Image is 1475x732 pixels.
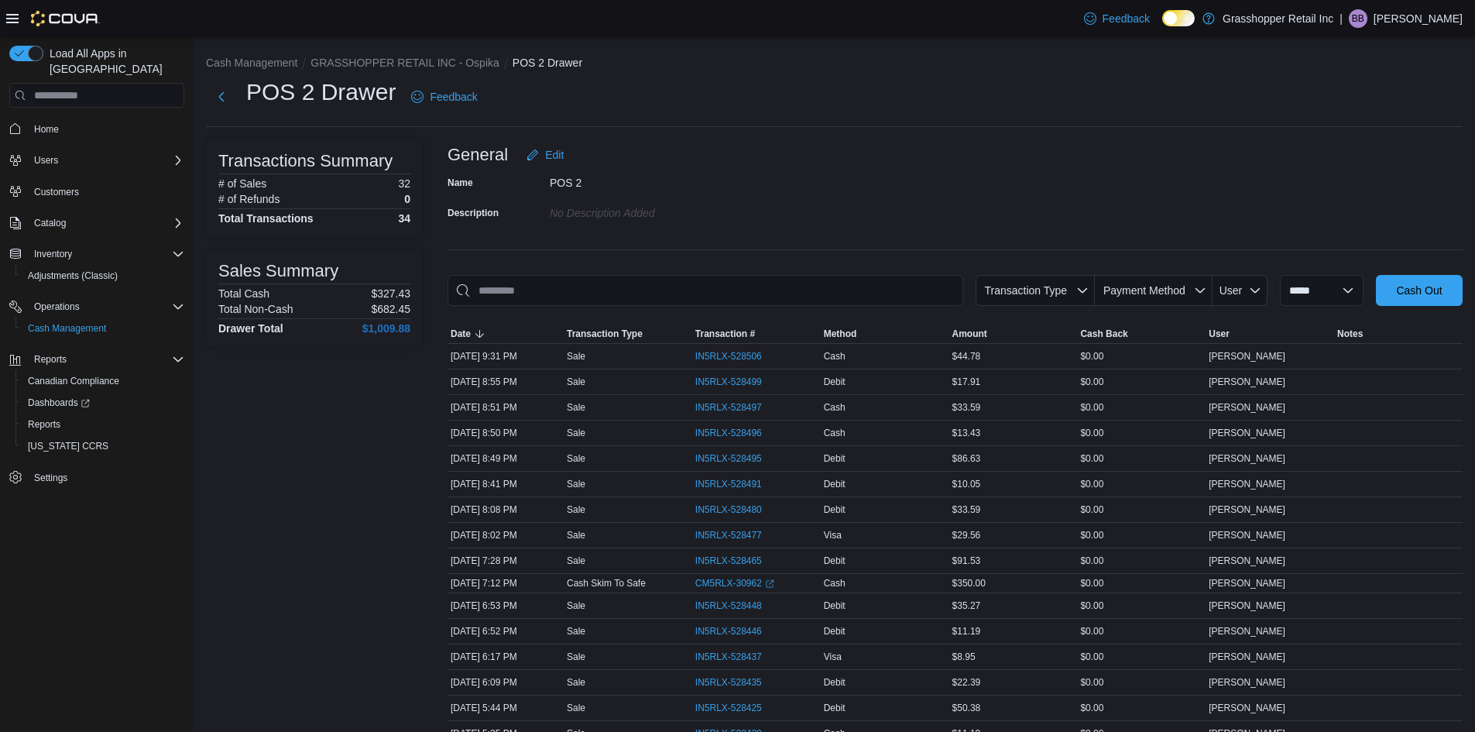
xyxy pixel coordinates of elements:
span: $350.00 [952,577,986,589]
input: Dark Mode [1162,10,1195,26]
button: User [1206,325,1334,343]
p: Sale [567,452,585,465]
p: Sale [567,427,585,439]
span: [US_STATE] CCRS [28,440,108,452]
div: [DATE] 5:44 PM [448,699,564,717]
span: IN5RLX-528480 [695,503,762,516]
h3: Transactions Summary [218,152,393,170]
label: Name [448,177,473,189]
button: Reports [3,349,190,370]
span: $33.59 [952,401,981,414]
span: Cash [824,401,846,414]
span: Debit [824,376,846,388]
span: Canadian Compliance [22,372,184,390]
button: Customers [3,180,190,203]
span: Dark Mode [1162,26,1163,27]
span: Reports [28,350,184,369]
span: Debit [824,555,846,567]
span: IN5RLX-528435 [695,676,762,689]
span: $10.05 [952,478,981,490]
div: POS 2 [550,170,757,189]
p: Sale [567,600,585,612]
span: IN5RLX-528506 [695,350,762,363]
span: [PERSON_NAME] [1209,625,1285,637]
button: IN5RLX-528480 [695,500,777,519]
span: $22.39 [952,676,981,689]
button: Catalog [3,212,190,234]
p: Sale [567,625,585,637]
span: Users [28,151,184,170]
span: $44.78 [952,350,981,363]
p: | [1340,9,1343,28]
span: Operations [34,301,80,313]
h3: Sales Summary [218,262,338,280]
a: Customers [28,183,85,201]
button: Reports [15,414,190,435]
div: $0.00 [1077,449,1206,468]
p: $682.45 [371,303,410,315]
p: [PERSON_NAME] [1374,9,1463,28]
div: $0.00 [1077,500,1206,519]
div: [DATE] 8:02 PM [448,526,564,545]
span: Debit [824,478,846,490]
span: Visa [824,651,842,663]
span: Debit [824,452,846,465]
span: Customers [34,186,79,198]
button: Payment Method [1095,275,1213,306]
span: BB [1352,9,1364,28]
h3: General [448,146,508,164]
span: IN5RLX-528477 [695,529,762,541]
span: Cash Out [1396,283,1442,298]
p: Grasshopper Retail Inc [1223,9,1333,28]
div: [DATE] 7:12 PM [448,574,564,593]
span: IN5RLX-528497 [695,401,762,414]
span: Payment Method [1103,284,1185,297]
span: Reports [28,418,60,431]
h6: # of Sales [218,177,266,190]
div: Breanna Baker [1349,9,1367,28]
a: Settings [28,469,74,487]
div: [DATE] 6:53 PM [448,596,564,615]
p: Sale [567,376,585,388]
span: $35.27 [952,600,981,612]
span: Debit [824,702,846,714]
span: $86.63 [952,452,981,465]
span: $11.19 [952,625,981,637]
p: Sale [567,651,585,663]
span: [PERSON_NAME] [1209,350,1285,363]
span: Debit [824,676,846,689]
a: Adjustments (Classic) [22,266,124,285]
div: $0.00 [1077,699,1206,717]
button: Inventory [3,243,190,265]
span: [PERSON_NAME] [1209,676,1285,689]
p: $327.43 [371,287,410,300]
button: IN5RLX-528491 [695,475,777,493]
div: $0.00 [1077,648,1206,666]
div: $0.00 [1077,596,1206,615]
button: GRASSHOPPER RETAIL INC - Ospika [310,57,499,69]
svg: External link [765,579,774,589]
button: IN5RLX-528437 [695,648,777,666]
button: IN5RLX-528425 [695,699,777,717]
p: Sale [567,555,585,567]
span: Canadian Compliance [28,375,119,387]
span: [PERSON_NAME] [1209,702,1285,714]
span: Notes [1337,328,1363,340]
a: Cash Management [22,319,112,338]
div: $0.00 [1077,347,1206,366]
span: $50.38 [952,702,981,714]
div: $0.00 [1077,574,1206,593]
span: Feedback [430,89,477,105]
span: Cash Management [28,322,106,335]
button: IN5RLX-528465 [695,552,777,570]
div: [DATE] 6:52 PM [448,622,564,641]
span: [PERSON_NAME] [1209,600,1285,612]
h4: $1,009.88 [362,322,410,335]
span: IN5RLX-528437 [695,651,762,663]
h6: # of Refunds [218,193,280,205]
button: Transaction # [692,325,821,343]
button: Operations [28,297,86,316]
span: Users [34,154,58,167]
div: [DATE] 8:08 PM [448,500,564,519]
span: Dashboards [28,397,90,409]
